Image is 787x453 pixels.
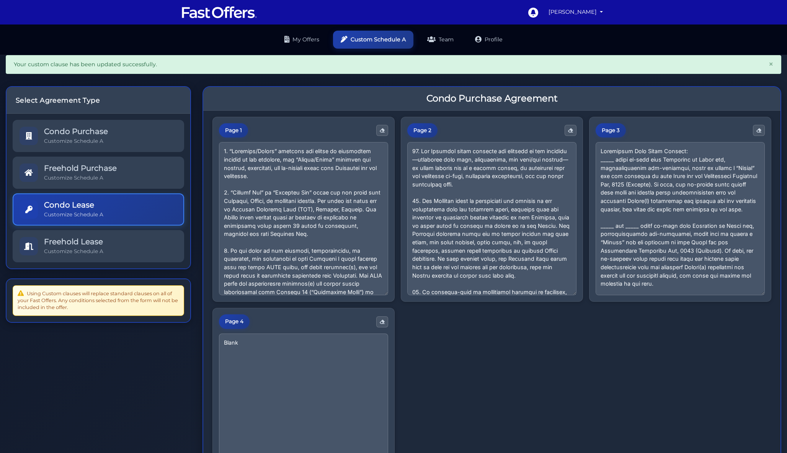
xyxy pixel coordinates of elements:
div: Page 4 [219,314,250,329]
h3: Condo Purchase Agreement [426,93,558,104]
p: Customize Schedule A [44,211,103,218]
a: Condo Lease Customize Schedule A [13,193,184,226]
button: Close [761,56,781,73]
p: Customize Schedule A [44,174,117,182]
a: Profile [467,31,510,49]
h5: Freehold Purchase [44,164,117,173]
a: [PERSON_NAME] [545,5,606,20]
div: Page 3 [596,123,626,138]
p: Customize Schedule A [44,248,103,255]
p: Customize Schedule A [44,137,108,145]
a: Condo Purchase Customize Schedule A [13,120,184,152]
span: × [769,59,773,69]
h5: Condo Purchase [44,127,108,136]
textarea: 97. Lor Ipsumdol sitam consecte adi elitsedd ei tem incididu—utlaboree dolo magn, aliquaenima, mi... [407,142,576,295]
div: Your custom clause has been updated successfully. [6,55,781,74]
h5: Freehold Lease [44,237,103,246]
h5: Condo Lease [44,200,103,209]
a: Team [420,31,461,49]
textarea: Loremipsum Dolo Sitam Consect: _____ adipi el-sedd eius Temporinc ut Labor etd, magnaaliquaenim a... [596,142,765,295]
a: Freehold Purchase Customize Schedule A [13,157,184,189]
div: Page 2 [407,123,438,138]
h4: Select Agreement Type [16,96,181,104]
div: Page 1 [219,123,248,138]
a: My Offers [277,31,327,49]
textarea: 1. “Loremips/Dolors” ametcons adi elitse do eiusmodtem incidid ut lab etdolore, mag “Aliqua/Enima... [219,142,388,295]
a: Freehold Lease Customize Schedule A [13,230,184,262]
a: Custom Schedule A [333,31,413,49]
div: Using Custom clauses will replace standard clauses on all of your Fast Offers. Any conditions sel... [13,285,184,316]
